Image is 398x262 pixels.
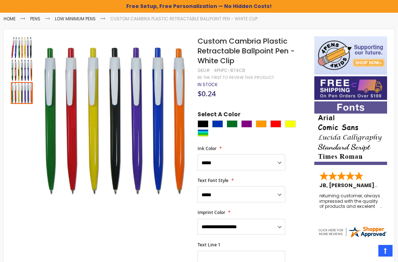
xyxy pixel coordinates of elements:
img: font-personalization-examples [314,101,387,165]
div: Green [227,120,238,128]
div: Blue [212,120,223,128]
a: 4pens.com certificate URL [317,234,387,240]
li: Custom Cambria Plastic Retractable Ballpoint Pen - White Clip [110,16,258,22]
div: Purple [241,120,252,128]
strong: SKU [198,67,211,73]
div: 4PHPC-874CB [214,68,245,73]
img: Free shipping on orders over $199 [314,76,387,100]
div: Custom Cambria Plastic Retractable Ballpoint Pen - White Clip [11,81,33,104]
div: Yellow [285,120,296,128]
a: Top [378,245,393,257]
div: returning customer, always impressed with the quality of products and excelent service, will retu... [319,193,382,209]
span: $0.24 [198,89,216,98]
img: Custom Cambria Plastic Retractable Ballpoint Pen - White Clip [11,60,33,81]
div: Black [198,120,208,128]
img: 4pens 4 kids [314,36,387,74]
a: Be the first to review this product [198,75,274,80]
span: JB, [PERSON_NAME] [319,182,377,189]
div: Red [270,120,281,128]
a: Pens [30,16,40,22]
img: Custom Cambria Plastic Retractable Ballpoint Pen - White Clip [11,37,33,59]
span: Ink Color [198,145,216,152]
a: Low Minimum Pens [55,16,96,22]
span: Select A Color [198,110,240,120]
span: Text Line 1 [198,242,220,248]
span: Text Font Style [198,177,228,184]
span: NJ [380,182,386,189]
span: Imprint Color [198,209,225,215]
span: In stock [198,81,218,88]
a: Home [4,16,16,22]
img: 4pens.com widget logo [317,225,387,238]
div: Custom Cambria Plastic Retractable Ballpoint Pen - White Clip [11,59,33,81]
div: Assorted [198,129,208,137]
img: Custom Cambria Plastic Retractable Ballpoint Pen - White Clip [41,47,189,195]
span: Custom Cambria Plastic Retractable Ballpoint Pen - White Clip [198,36,295,66]
div: Orange [256,120,267,128]
div: Availability [198,82,218,88]
div: Custom Cambria Plastic Retractable Ballpoint Pen - White Clip [11,36,33,59]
